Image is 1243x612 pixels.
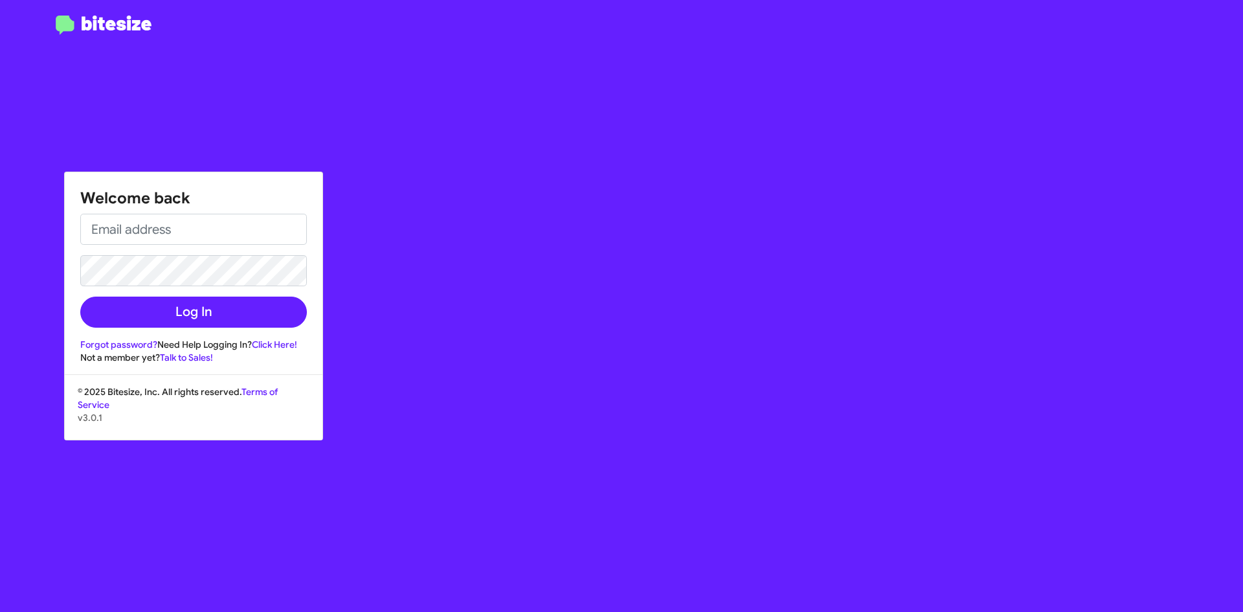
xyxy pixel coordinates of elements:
button: Log In [80,297,307,328]
h1: Welcome back [80,188,307,209]
div: © 2025 Bitesize, Inc. All rights reserved. [65,385,322,440]
a: Forgot password? [80,339,157,350]
input: Email address [80,214,307,245]
div: Not a member yet? [80,351,307,364]
a: Talk to Sales! [160,352,213,363]
div: Need Help Logging In? [80,338,307,351]
a: Click Here! [252,339,297,350]
p: v3.0.1 [78,411,309,424]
